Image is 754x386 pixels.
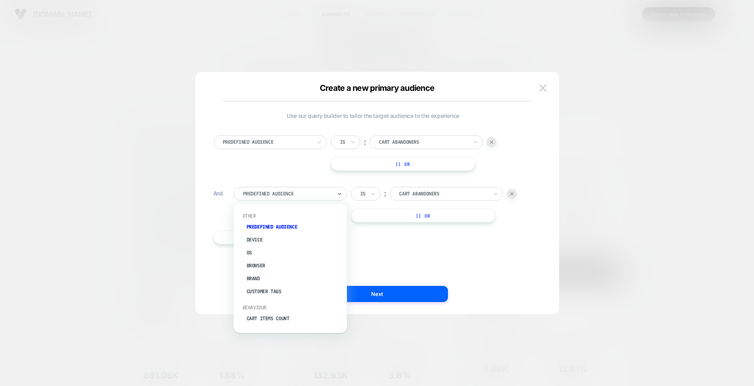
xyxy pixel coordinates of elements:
[490,141,493,144] img: end
[238,213,343,219] div: Other
[213,112,533,119] span: Use our query builder to tailor the target audience to the experience
[331,157,475,171] button: || Or
[510,192,513,195] img: end
[361,137,369,148] div: ︰
[242,246,347,259] div: OS
[213,190,226,197] div: And
[351,209,495,222] button: || Or
[222,83,532,93] div: Create a new primary audience
[381,189,389,199] div: ︰
[539,84,547,91] img: close
[213,231,274,244] button: + And
[242,233,347,246] div: Device
[306,286,448,302] button: Next
[242,220,347,233] div: Predefined Audience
